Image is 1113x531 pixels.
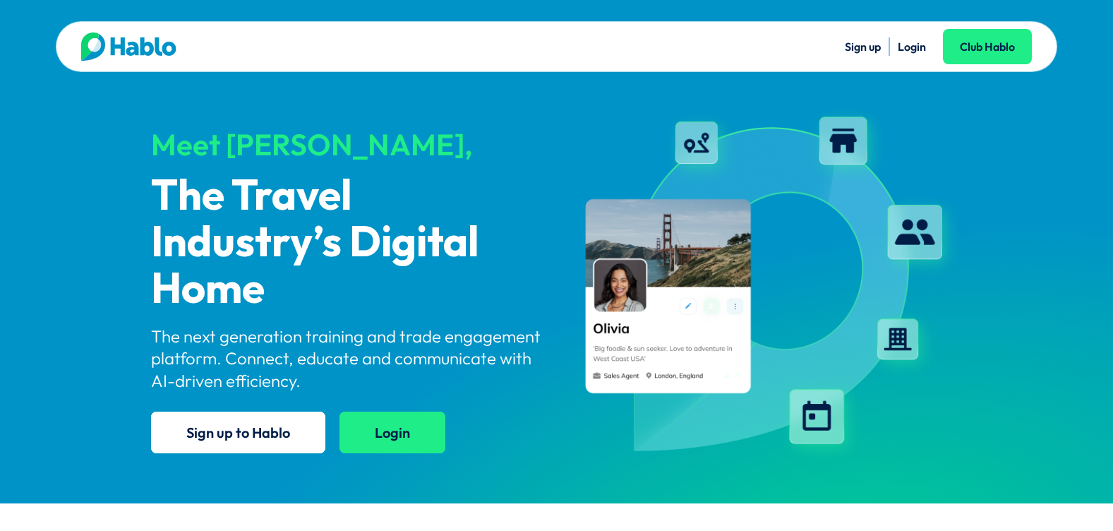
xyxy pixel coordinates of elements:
[943,29,1032,64] a: Club Hablo
[845,40,881,54] a: Sign up
[898,40,926,54] a: Login
[151,412,325,453] a: Sign up to Hablo
[81,32,176,61] img: Hablo logo main 2
[339,412,445,453] a: Login
[151,174,545,314] p: The Travel Industry’s Digital Home
[151,129,545,161] div: Meet [PERSON_NAME],
[569,105,963,465] img: hablo-profile-image
[151,326,545,392] p: The next generation training and trade engagement platform. Connect, educate and communicate with...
